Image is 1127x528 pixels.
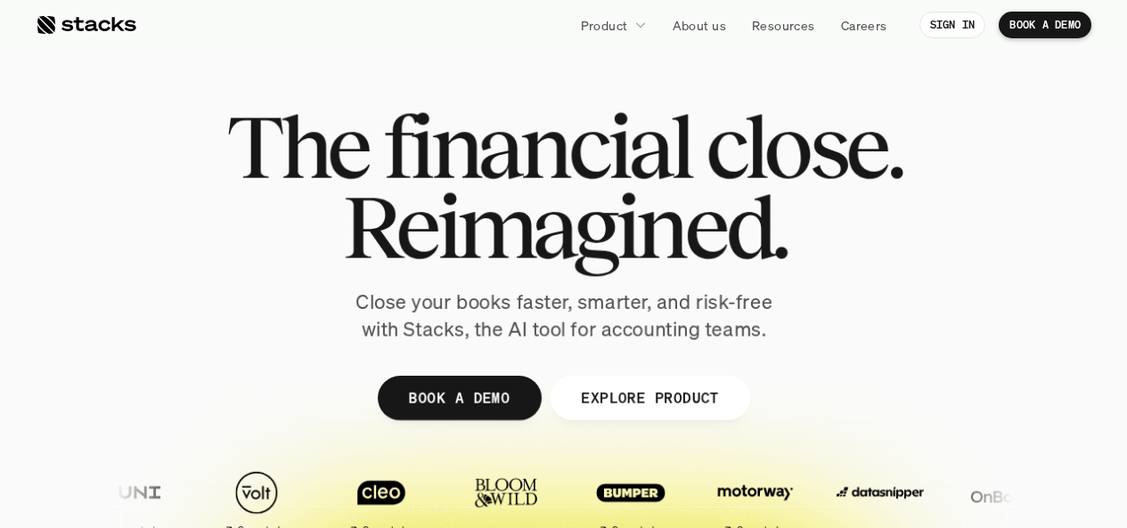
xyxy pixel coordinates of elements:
span: financial [383,107,690,187]
span: close. [706,107,902,187]
a: Resources [741,9,826,41]
a: BOOK A DEMO [999,12,1091,38]
span: The [226,107,368,187]
p: Careers [841,16,887,35]
a: About us [662,9,737,41]
p: SIGN IN [930,19,976,31]
p: Product [581,16,628,35]
p: BOOK A DEMO [1009,19,1081,31]
p: Close your books faster, smarter, and risk-free with Stacks, the AI tool for accounting teams. [341,288,787,344]
p: About us [673,16,726,35]
span: Reimagined. [341,187,786,267]
p: EXPLORE PRODUCT [581,385,719,410]
a: BOOK A DEMO [377,376,541,420]
p: BOOK A DEMO [408,385,510,410]
a: SIGN IN [919,12,986,38]
a: Careers [830,9,898,41]
p: Resources [752,16,815,35]
a: EXPLORE PRODUCT [550,376,750,420]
